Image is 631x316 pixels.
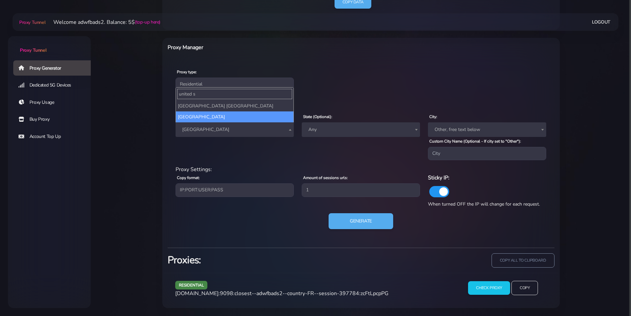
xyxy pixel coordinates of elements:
[592,16,610,28] a: Logout
[177,89,292,99] input: Search
[172,165,551,173] div: Proxy Settings:
[428,147,546,160] input: City
[20,47,46,53] span: Proxy Tunnel
[168,253,357,267] h3: Proxies:
[18,17,45,28] a: Proxy Tunnel
[429,114,437,120] label: City:
[303,114,332,120] label: State (Optional):
[432,125,542,134] span: Other, free text below
[135,19,160,26] a: (top-up here)
[13,95,96,110] a: Proxy Usage
[428,201,540,207] span: When turned OFF the IP will change for each request.
[428,122,546,137] span: Other, free text below
[429,138,521,144] label: Custom City Name (Optional - If city set to "Other"):
[492,253,554,268] input: copy all to clipboard
[177,69,197,75] label: Proxy type:
[175,290,389,297] span: [DOMAIN_NAME]:9098:closest--adwfbads2--country-FR--session-397784:zcFtLpcpPG
[176,100,293,111] li: [GEOGRAPHIC_DATA] [GEOGRAPHIC_DATA]
[176,122,294,137] span: France
[329,213,393,229] button: Generate
[599,284,623,308] iframe: Webchat Widget
[175,281,208,289] span: residential
[13,78,96,93] a: Dedicated 5G Devices
[45,18,160,26] li: Welcome adwfbads2. Balance: 5$
[19,19,45,26] span: Proxy Tunnel
[13,60,96,76] a: Proxy Generator
[13,129,96,144] a: Account Top Up
[168,43,390,52] h6: Proxy Manager
[303,175,348,181] label: Amount of sessions urls:
[302,122,420,137] span: Any
[177,175,200,181] label: Copy format:
[468,281,510,295] input: Check Proxy
[176,111,293,122] li: [GEOGRAPHIC_DATA]
[172,104,551,112] div: Location:
[8,36,91,54] a: Proxy Tunnel
[180,125,290,134] span: France
[13,112,96,127] a: Buy Proxy
[428,173,546,182] h6: Sticky IP:
[306,125,416,134] span: Any
[511,281,538,295] input: Copy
